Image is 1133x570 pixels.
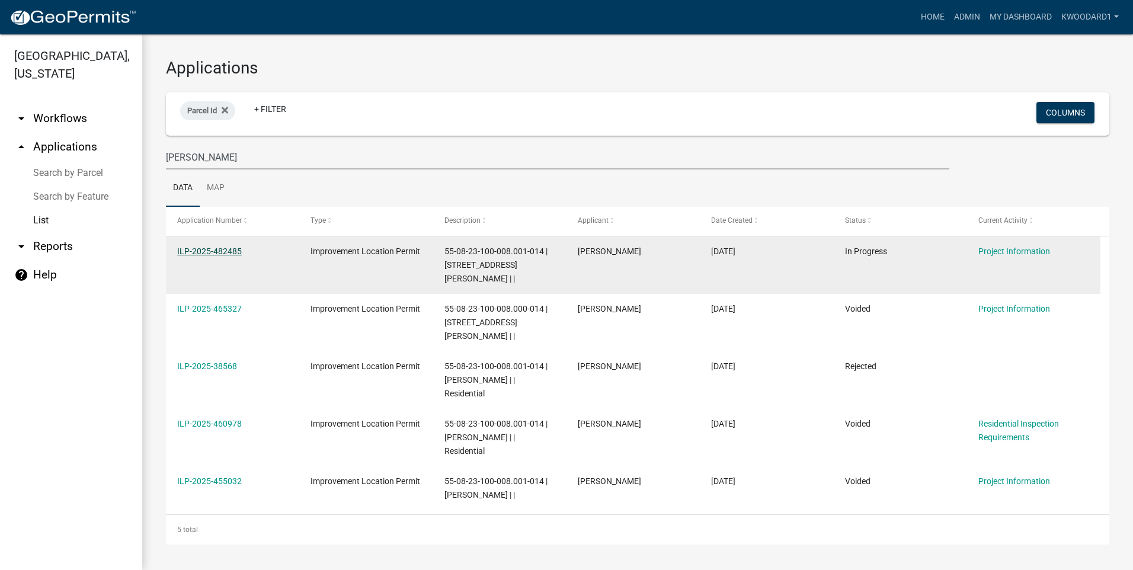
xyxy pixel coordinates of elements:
span: Description [444,216,481,225]
span: Improvement Location Permit [311,304,420,313]
datatable-header-cell: Applicant [566,207,700,235]
span: Status [845,216,866,225]
span: 08/08/2025 [711,419,735,428]
a: ILP-2025-38568 [177,361,237,371]
a: My Dashboard [985,6,1057,28]
span: Randy dickman [578,476,641,486]
i: help [14,268,28,282]
a: Project Information [978,304,1050,313]
a: + Filter [245,98,296,120]
span: In Progress [845,246,887,256]
span: Rejected [845,361,876,371]
a: ILP-2025-465327 [177,304,242,313]
div: 5 total [166,515,1109,545]
span: 08/18/2025 [711,361,735,371]
span: Date Created [711,216,753,225]
datatable-header-cell: Current Activity [967,207,1100,235]
input: Search for applications [166,145,949,169]
datatable-header-cell: Type [299,207,433,235]
i: arrow_drop_down [14,111,28,126]
span: Randy dickman [578,361,641,371]
a: Data [166,169,200,207]
a: Project Information [978,246,1050,256]
a: ILP-2025-482485 [177,246,242,256]
span: Voided [845,304,870,313]
h3: Applications [166,58,1109,78]
span: Improvement Location Permit [311,476,420,486]
datatable-header-cell: Application Number [166,207,299,235]
a: Residential Inspection Requirements [978,419,1059,442]
span: 55-08-23-100-008.001-014 | BALLINGER RD | | Residential [444,361,548,398]
span: 55-08-23-100-008.000-014 | 3975 BALLINGER RD | | [444,304,548,341]
span: Improvement Location Permit [311,246,420,256]
a: Home [916,6,949,28]
a: Map [200,169,232,207]
datatable-header-cell: Date Created [700,207,833,235]
datatable-header-cell: Status [833,207,966,235]
span: Voided [845,476,870,486]
span: Randy dickman [578,246,641,256]
span: Application Number [177,216,242,225]
a: ILP-2025-455032 [177,476,242,486]
span: Improvement Location Permit [311,361,420,371]
datatable-header-cell: Description [433,207,566,235]
span: 08/18/2025 [711,304,735,313]
span: 09/23/2025 [711,246,735,256]
span: 07/25/2025 [711,476,735,486]
span: Current Activity [978,216,1028,225]
span: Type [311,216,326,225]
span: 55-08-23-100-008.001-014 | BALLINGER RD | | [444,476,548,499]
span: Improvement Location Permit [311,419,420,428]
a: kwoodard1 [1057,6,1124,28]
button: Columns [1036,102,1094,123]
span: Randy dickman [578,419,641,428]
a: Project Information [978,476,1050,486]
span: Applicant [578,216,609,225]
span: Voided [845,419,870,428]
span: 55-08-23-100-008.001-014 | BALLINGER RD | | Residential [444,419,548,456]
span: Randy dickman [578,304,641,313]
a: Admin [949,6,985,28]
span: 55-08-23-100-008.001-014 | 3975 Ballinger Rd | | [444,246,548,283]
i: arrow_drop_down [14,239,28,254]
i: arrow_drop_up [14,140,28,154]
a: ILP-2025-460978 [177,419,242,428]
span: Parcel Id [187,106,217,115]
